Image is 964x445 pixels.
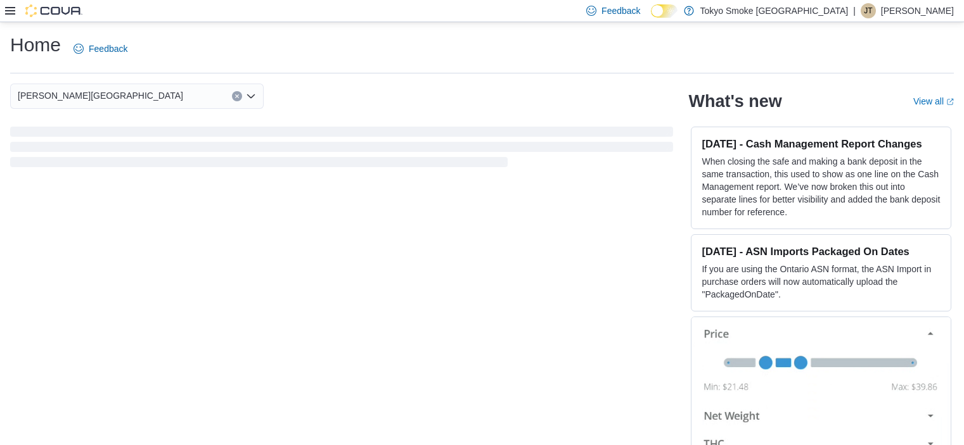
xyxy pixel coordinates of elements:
h3: [DATE] - ASN Imports Packaged On Dates [702,245,941,258]
p: When closing the safe and making a bank deposit in the same transaction, this used to show as one... [702,155,941,218]
a: View allExternal link [913,96,954,106]
p: Tokyo Smoke [GEOGRAPHIC_DATA] [700,3,849,18]
img: Cova [25,4,82,17]
button: Clear input [232,91,242,101]
button: Open list of options [246,91,256,101]
h3: [DATE] - Cash Management Report Changes [702,137,941,150]
span: Feedback [89,42,127,55]
span: [PERSON_NAME][GEOGRAPHIC_DATA] [18,88,183,103]
div: Julie Thorkelson [861,3,876,18]
span: JT [864,3,872,18]
a: Feedback [68,36,132,61]
p: | [853,3,856,18]
input: Dark Mode [651,4,678,18]
span: Loading [10,129,673,170]
span: Feedback [601,4,640,17]
h2: What's new [688,91,781,111]
p: If you are using the Ontario ASN format, the ASN Import in purchase orders will now automatically... [702,263,941,301]
p: [PERSON_NAME] [881,3,954,18]
h1: Home [10,32,61,58]
svg: External link [946,98,954,106]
